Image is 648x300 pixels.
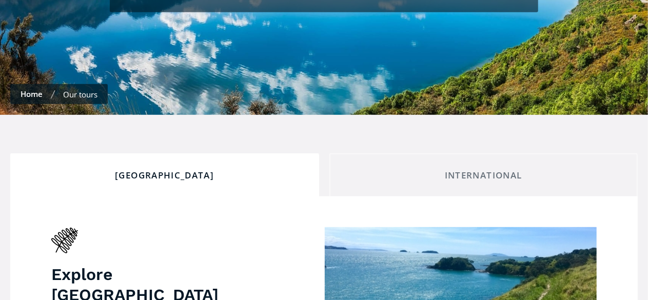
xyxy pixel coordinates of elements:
nav: breadcrumbs [10,84,108,104]
div: Our tours [63,89,97,99]
div: International [338,170,630,181]
a: Home [21,89,43,99]
div: [GEOGRAPHIC_DATA] [19,170,310,181]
